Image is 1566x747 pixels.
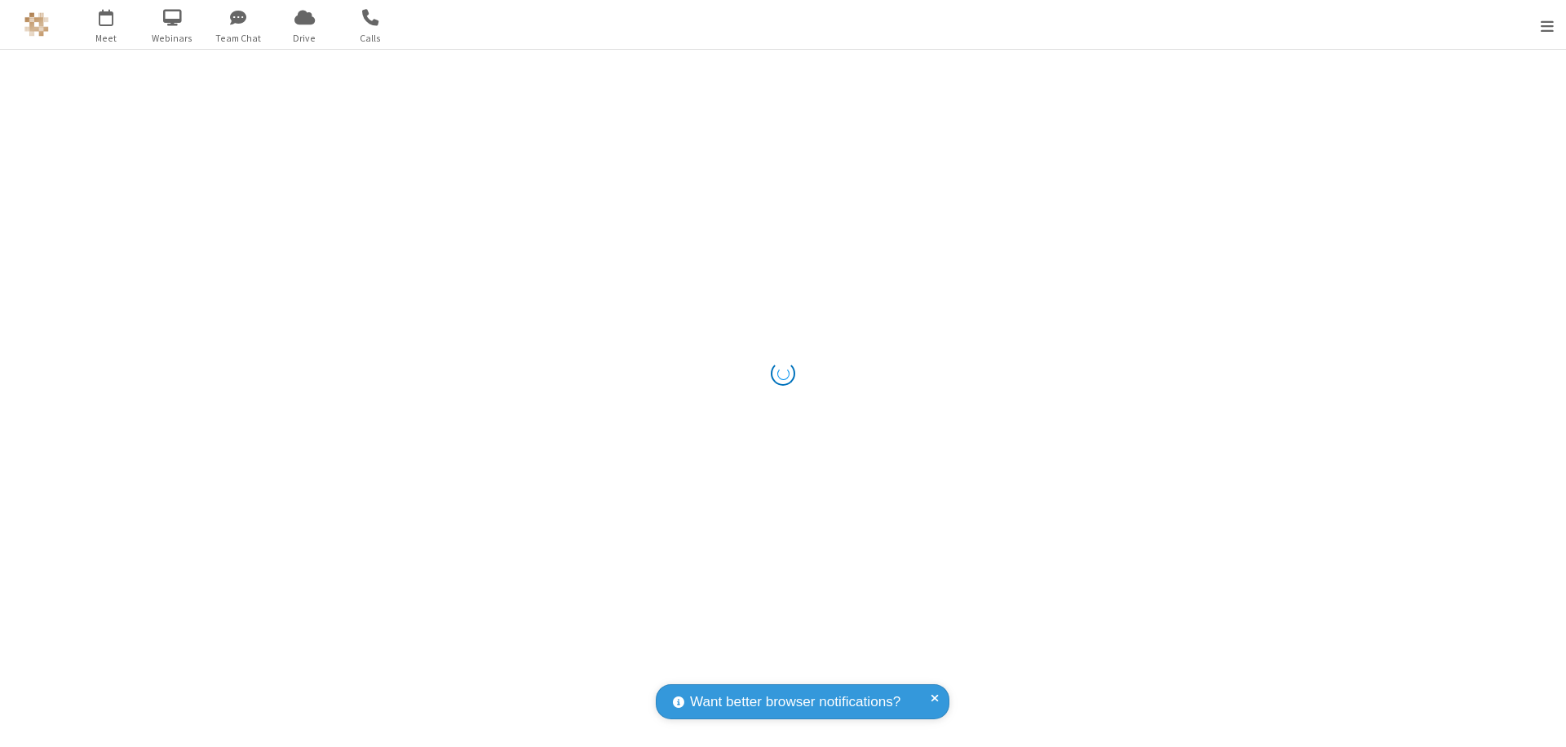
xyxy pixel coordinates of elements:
[340,31,401,46] span: Calls
[690,692,900,713] span: Want better browser notifications?
[24,12,49,37] img: QA Selenium DO NOT DELETE OR CHANGE
[208,31,269,46] span: Team Chat
[274,31,335,46] span: Drive
[76,31,137,46] span: Meet
[142,31,203,46] span: Webinars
